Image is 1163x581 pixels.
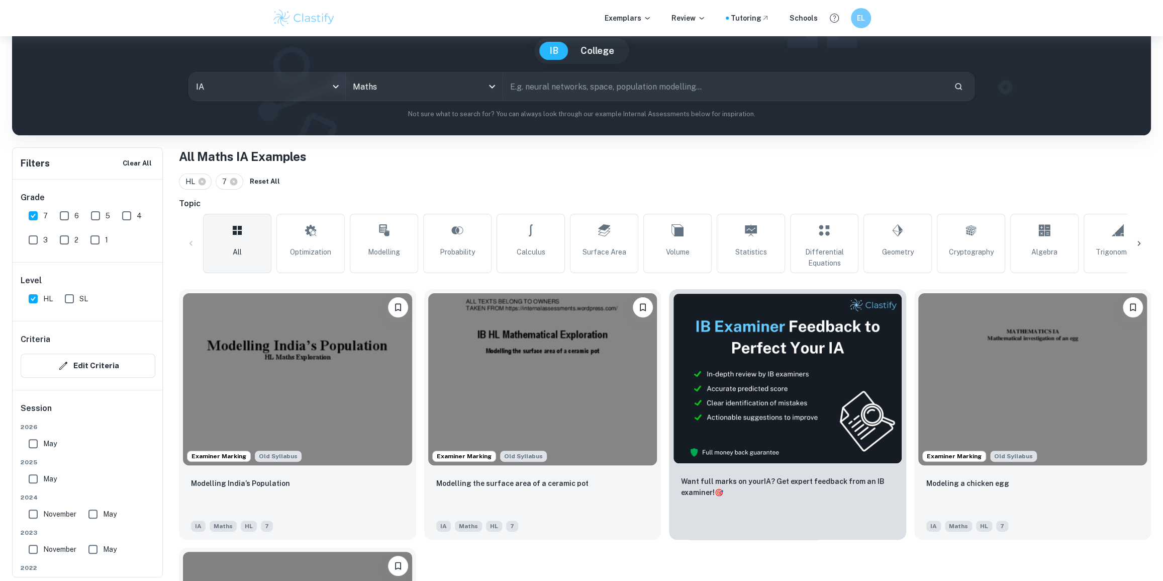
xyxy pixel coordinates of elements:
[179,147,1151,165] h1: All Maths IA Examples
[851,8,871,28] button: EL
[103,509,117,520] span: May
[996,521,1008,532] span: 7
[233,246,242,258] span: All
[570,42,624,60] button: College
[485,79,499,94] button: Open
[436,521,451,532] span: IA
[43,438,57,449] span: May
[923,452,986,461] span: Examiner Marking
[950,78,967,95] button: Search
[436,478,589,489] p: Modelling the surface area of a ceramic pot
[926,478,1009,489] p: Modeling a chicken egg
[517,246,545,258] span: Calculus
[882,246,914,258] span: Geometry
[633,297,653,317] button: Bookmark
[428,293,657,465] img: Maths IA example thumbnail: Modelling the surface area of a ceramic
[210,521,237,532] span: Maths
[945,521,972,532] span: Maths
[21,458,155,467] span: 2025
[503,72,946,101] input: E.g. neural networks, space, population modelling...
[255,451,302,462] div: Although this IA is written for the old math syllabus (last exam in November 2020), the current I...
[1096,246,1140,258] span: Trigonometry
[990,451,1037,462] span: Old Syllabus
[43,509,76,520] span: November
[500,451,547,462] span: Old Syllabus
[216,174,243,190] div: 7
[21,402,155,423] h6: Session
[486,521,502,532] span: HL
[673,293,902,464] img: Thumbnail
[21,275,155,287] h6: Level
[290,246,331,258] span: Optimization
[21,192,155,204] h6: Grade
[1123,297,1143,317] button: Bookmark
[990,451,1037,462] div: Although this IA is written for the old math syllabus (last exam in November 2020), the current I...
[826,10,843,27] button: Help and Feedback
[926,521,941,532] span: IA
[261,521,273,532] span: 7
[106,210,110,221] span: 5
[455,521,482,532] span: Maths
[137,210,142,221] span: 4
[241,521,257,532] span: HL
[43,473,57,484] span: May
[43,210,48,221] span: 7
[433,452,496,461] span: Examiner Marking
[21,563,155,572] span: 2022
[949,246,994,258] span: Cryptography
[440,246,475,258] span: Probability
[681,476,894,498] p: Want full marks on your IA ? Get expert feedback from an IB examiner!
[388,556,408,576] button: Bookmark
[120,156,154,171] button: Clear All
[21,156,50,171] h6: Filters
[21,423,155,432] span: 2026
[272,8,336,28] img: Clastify logo
[183,293,412,465] img: Maths IA example thumbnail: Modelling India’s Population
[795,246,854,269] span: Differential Equations
[506,521,518,532] span: 7
[388,297,408,317] button: Bookmark
[669,289,906,540] a: ThumbnailWant full marks on yourIA? Get expert feedback from an IB examiner!
[191,521,206,532] span: IA
[255,451,302,462] span: Old Syllabus
[715,488,723,496] span: 🎯
[735,246,767,258] span: Statistics
[179,289,416,540] a: Examiner MarkingAlthough this IA is written for the old math syllabus (last exam in November 2020...
[914,289,1151,540] a: Examiner MarkingAlthough this IA is written for the old math syllabus (last exam in November 2020...
[43,234,48,245] span: 3
[74,210,79,221] span: 6
[500,451,547,462] div: Although this IA is written for the old math syllabus (last exam in November 2020), the current I...
[976,521,992,532] span: HL
[21,334,50,346] h6: Criteria
[424,289,661,540] a: Examiner MarkingAlthough this IA is written for the old math syllabus (last exam in November 2020...
[43,544,76,555] span: November
[103,544,117,555] span: May
[191,478,290,489] p: Modelling India’s Population
[105,234,108,245] span: 1
[21,528,155,537] span: 2023
[671,13,706,24] p: Review
[790,13,818,24] a: Schools
[21,354,155,378] button: Edit Criteria
[731,13,769,24] a: Tutoring
[666,246,690,258] span: Volume
[583,246,626,258] span: Surface Area
[605,13,651,24] p: Exemplars
[368,246,400,258] span: Modelling
[74,234,78,245] span: 2
[179,198,1151,210] h6: Topic
[855,13,867,24] h6: EL
[918,293,1147,465] img: Maths IA example thumbnail: Modeling a chicken egg
[187,452,250,461] span: Examiner Marking
[1031,246,1057,258] span: Algebra
[21,493,155,502] span: 2024
[79,293,88,304] span: SL
[189,72,345,101] div: IA
[539,42,568,60] button: IB
[222,176,231,187] span: 7
[43,293,53,304] span: HL
[247,174,282,189] button: Reset All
